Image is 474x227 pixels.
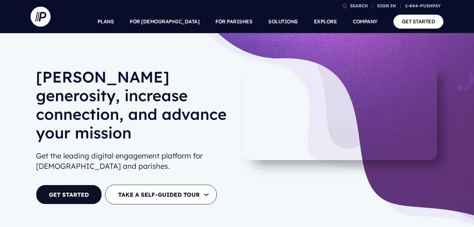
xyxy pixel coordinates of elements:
h1: [PERSON_NAME] generosity, increase connection, and advance your mission [36,68,232,147]
a: GET STARTED [393,15,444,28]
a: EXPLORE [314,10,337,33]
a: PLANS [98,10,114,33]
a: FOR PARISHES [215,10,252,33]
h2: Get the leading digital engagement platform for [DEMOGRAPHIC_DATA] and parishes. [36,148,232,174]
a: SOLUTIONS [268,10,298,33]
a: GET STARTED [36,185,102,204]
a: COMPANY [353,10,377,33]
a: FOR [DEMOGRAPHIC_DATA] [130,10,199,33]
button: TAKE A SELF-GUIDED TOUR [105,185,217,204]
